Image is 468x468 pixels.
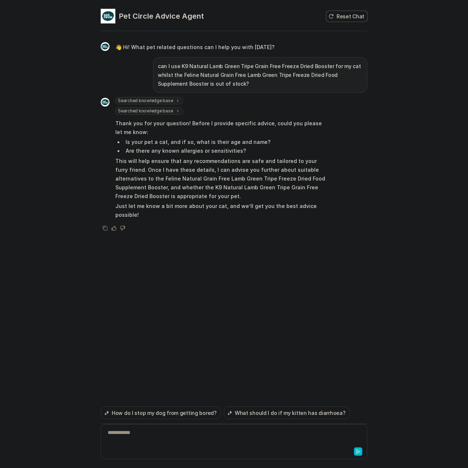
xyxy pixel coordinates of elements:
p: Thank you for your question! Before I provide specific advice, could you please let me know: [115,119,330,137]
button: What should I do if my kitten has diarrhoea? [224,406,350,419]
img: Widget [101,42,109,51]
span: Searched knowledge base [115,107,183,115]
span: Searched knowledge base [115,97,183,104]
p: This will help ensure that any recommendations are safe and tailored to your furry friend. Once I... [115,157,330,201]
h2: Pet Circle Advice Agent [119,11,204,21]
button: How do I stop my dog from getting bored? [101,406,221,419]
button: Reset Chat [326,11,367,22]
li: Are there any known allergies or sensitivities? [123,146,330,155]
img: Widget [101,9,115,23]
img: Widget [101,98,109,107]
p: Just let me know a bit more about your cat, and we’ll get you the best advice possible! [115,202,330,219]
p: can I use K9 Natural Lamb Green Tripe Grain Free Freeze Dried Booster for my cat whilst the Felin... [158,62,363,88]
li: Is your pet a cat, and if so, what is their age and name? [123,138,330,146]
p: 👋 Hi! What pet related questions can I help you with [DATE]? [115,43,275,52]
